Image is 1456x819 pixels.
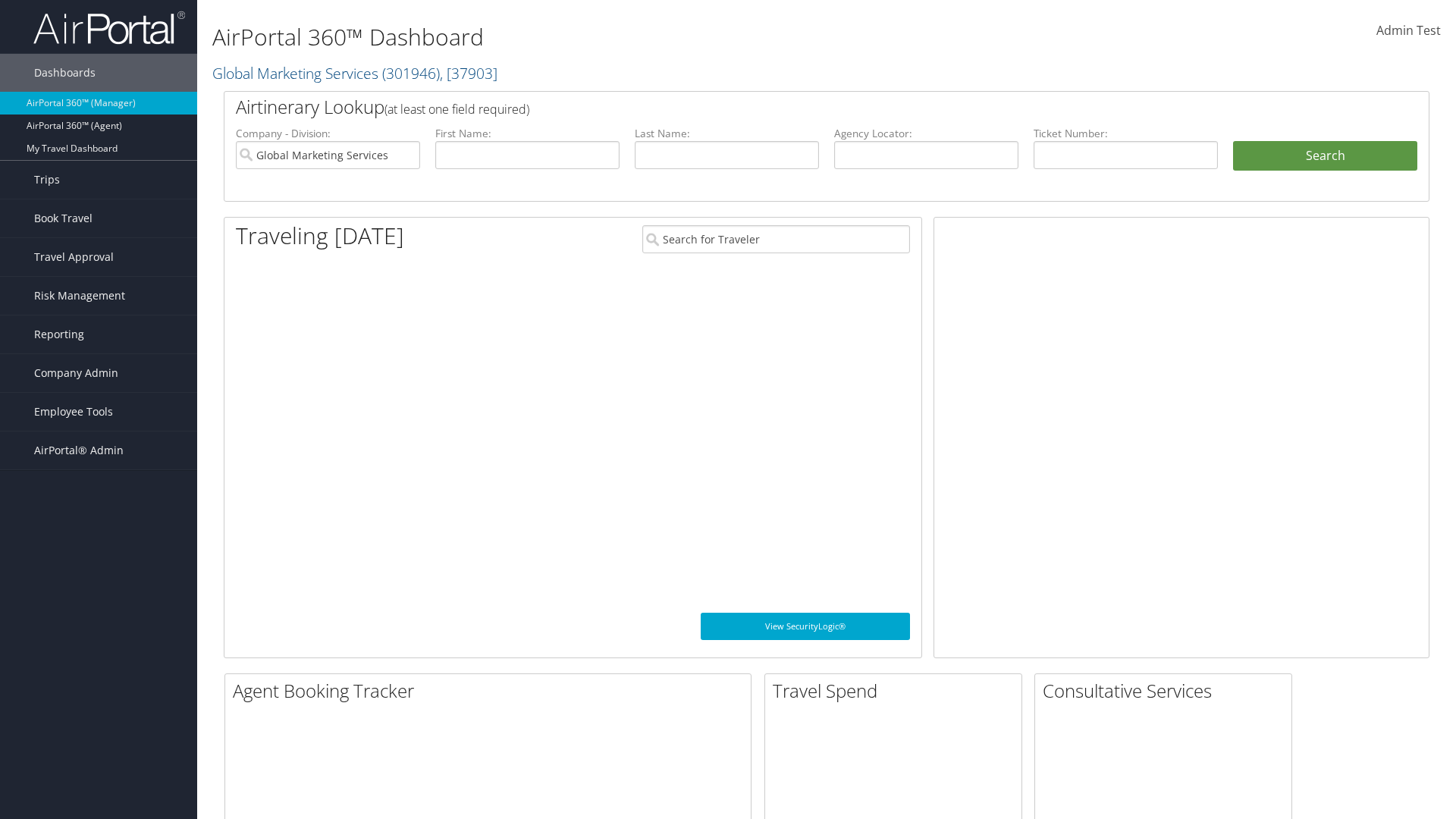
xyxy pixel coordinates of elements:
[1233,141,1417,171] button: Search
[212,21,1031,53] h1: AirPortal 360™ Dashboard
[34,277,125,315] span: Risk Management
[1376,8,1441,55] a: Admin Test
[34,431,124,469] span: AirPortal® Admin
[34,354,118,392] span: Company Admin
[34,161,60,199] span: Trips
[236,220,404,252] h1: Traveling [DATE]
[834,126,1018,141] label: Agency Locator:
[33,10,185,45] img: airportal-logo.png
[435,126,620,141] label: First Name:
[635,126,819,141] label: Last Name:
[642,225,910,253] input: Search for Traveler
[34,315,84,353] span: Reporting
[34,199,93,237] span: Book Travel
[34,54,96,92] span: Dashboards
[233,678,751,704] h2: Agent Booking Tracker
[1043,678,1291,704] h2: Consultative Services
[34,238,114,276] span: Travel Approval
[384,101,529,118] span: (at least one field required)
[382,63,440,83] span: ( 301946 )
[701,613,910,640] a: View SecurityLogic®
[773,678,1021,704] h2: Travel Spend
[212,63,497,83] a: Global Marketing Services
[236,126,420,141] label: Company - Division:
[1376,22,1441,39] span: Admin Test
[1034,126,1218,141] label: Ticket Number:
[440,63,497,83] span: , [ 37903 ]
[34,393,113,431] span: Employee Tools
[236,94,1317,120] h2: Airtinerary Lookup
